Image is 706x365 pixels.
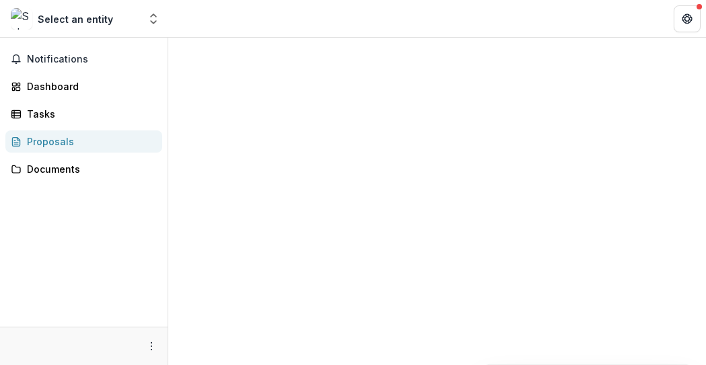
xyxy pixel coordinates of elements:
a: Tasks [5,103,162,125]
button: Get Help [674,5,701,32]
a: Proposals [5,130,162,153]
button: Open entity switcher [144,5,163,32]
div: Select an entity [38,12,113,26]
button: More [143,338,160,354]
span: Notifications [27,54,157,65]
div: Dashboard [27,79,151,93]
a: Dashboard [5,75,162,97]
div: Proposals [27,134,151,149]
img: Select an entity [11,8,32,30]
button: Notifications [5,48,162,70]
div: Documents [27,162,151,176]
div: Tasks [27,107,151,121]
a: Documents [5,158,162,180]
